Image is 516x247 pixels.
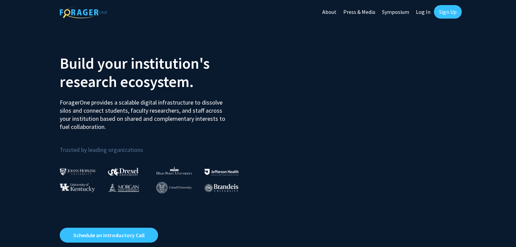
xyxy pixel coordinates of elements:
img: High Point University [156,166,192,175]
img: University of Kentucky [60,183,95,192]
h2: Build your institution's research ecosystem. [60,54,253,91]
img: Cornell University [156,182,192,193]
p: ForagerOne provides a scalable digital infrastructure to dissolve silos and connect students, fac... [60,93,230,131]
img: Brandeis University [205,184,238,192]
img: Johns Hopkins University [60,168,96,175]
p: Trusted by leading organizations [60,136,253,155]
img: Morgan State University [108,183,139,192]
a: Opens in a new tab [60,228,158,243]
img: Drexel University [108,168,138,176]
a: Sign Up [434,5,462,19]
img: ForagerOne Logo [60,6,107,18]
img: Thomas Jefferson University [205,169,238,175]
